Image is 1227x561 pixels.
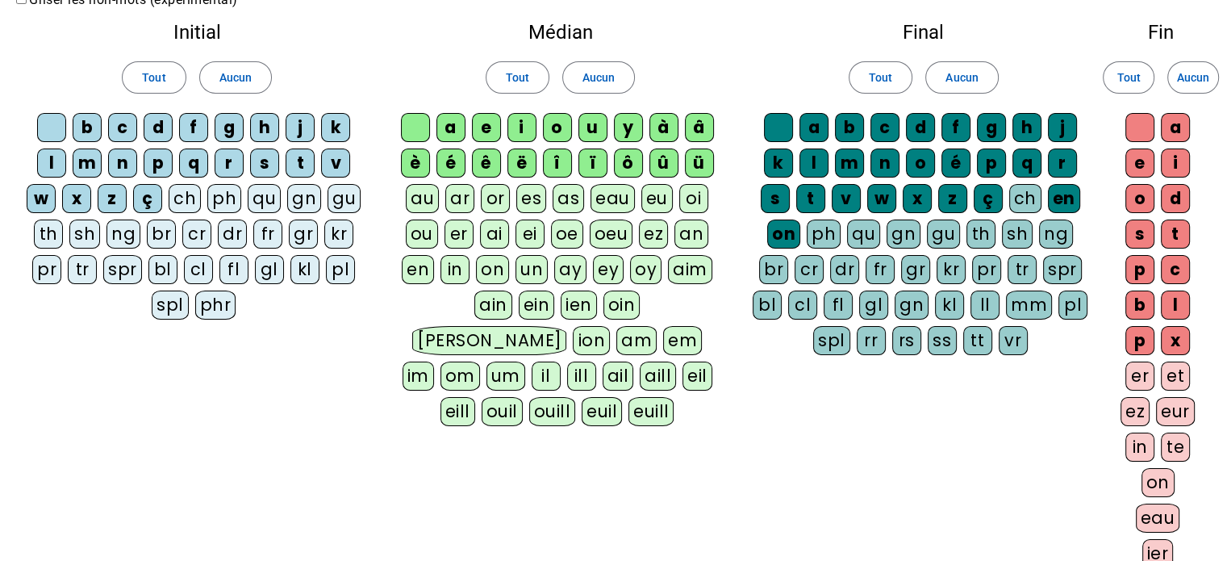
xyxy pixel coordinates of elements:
div: spl [152,291,189,320]
div: r [215,149,244,178]
div: in [440,255,470,284]
div: rs [892,326,921,355]
div: bl [753,291,782,320]
div: il [532,362,561,391]
div: euill [628,397,674,426]
div: v [321,149,350,178]
div: ai [480,220,509,249]
div: a [436,113,465,142]
div: é [941,149,970,178]
div: pl [326,255,355,284]
div: i [1161,149,1190,178]
div: ë [507,149,536,178]
div: tr [68,255,97,284]
div: ien [561,291,597,320]
div: cl [788,291,817,320]
div: spr [103,255,142,284]
div: [PERSON_NAME] [412,326,566,355]
div: un [515,255,548,284]
div: am [616,326,657,355]
div: tt [963,326,992,355]
div: in [1125,433,1154,462]
div: z [98,184,127,213]
div: p [144,149,173,178]
div: n [108,149,137,178]
button: Aucun [925,61,998,94]
button: Tout [1103,61,1154,94]
div: d [144,113,173,142]
div: t [286,149,315,178]
div: a [799,113,828,142]
div: t [1161,220,1190,249]
div: en [1048,184,1080,213]
div: ng [1039,220,1073,249]
div: en [402,255,434,284]
div: h [1012,113,1041,142]
div: d [1161,184,1190,213]
div: g [977,113,1006,142]
div: au [406,184,439,213]
div: x [1161,326,1190,355]
div: fl [824,291,853,320]
div: aill [640,362,676,391]
div: ein [519,291,555,320]
div: spr [1043,255,1082,284]
div: f [179,113,208,142]
div: g [215,113,244,142]
div: er [444,220,474,249]
div: gn [887,220,920,249]
button: Tout [122,61,186,94]
div: mm [1006,291,1052,320]
div: k [321,113,350,142]
div: eill [440,397,475,426]
div: gu [328,184,361,213]
div: ain [474,291,512,320]
div: er [1125,362,1154,391]
div: ou [406,220,438,249]
div: n [870,149,899,178]
div: f [941,113,970,142]
div: sh [69,220,100,249]
div: î [543,149,572,178]
div: ng [106,220,140,249]
span: Aucun [1177,68,1209,87]
div: ü [685,149,714,178]
button: Aucun [199,61,272,94]
div: kl [290,255,319,284]
div: q [1012,149,1041,178]
div: euil [582,397,622,426]
div: ion [573,326,610,355]
div: j [1048,113,1077,142]
div: gn [287,184,321,213]
div: c [870,113,899,142]
div: x [62,184,91,213]
div: b [73,113,102,142]
div: pr [972,255,1001,284]
div: â [685,113,714,142]
div: es [516,184,546,213]
div: c [1161,255,1190,284]
div: p [977,149,1006,178]
div: ey [593,255,624,284]
div: cr [795,255,824,284]
div: d [906,113,935,142]
div: vr [999,326,1028,355]
div: w [867,184,896,213]
div: on [767,220,800,249]
div: fl [219,255,248,284]
div: br [147,220,176,249]
div: dr [830,255,859,284]
div: pl [1058,291,1087,320]
div: qu [248,184,281,213]
div: eu [641,184,673,213]
div: o [906,149,935,178]
span: Tout [506,68,529,87]
div: k [764,149,793,178]
div: y [614,113,643,142]
div: cr [182,220,211,249]
div: l [37,149,66,178]
div: x [903,184,932,213]
div: or [481,184,510,213]
h2: Initial [26,23,368,42]
div: l [799,149,828,178]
